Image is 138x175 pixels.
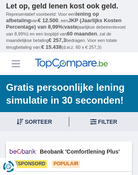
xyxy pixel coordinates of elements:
[49,37,66,43] span: € 257,3
[52,160,80,168] span: Populair
[6,11,132,50] p: Representatief voorbeeld: Voor een van , een ( jaarlijkse debetrentevoet van 8,99%) en een loopti...
[41,44,62,50] span: € 15.438
[6,81,132,107] h1: Gratis persoonlijke lening simulatie in 30 seconden!
[98,119,117,125] span: Filter
[67,31,97,37] span: 60 maanden
[6,17,122,30] span: JKP (Jaarlijks Kosten Percentage) van 8,99%
[9,145,36,158] img: product.pl.alt Beobank
[10,58,22,70] button: Menu
[38,17,58,23] span: € 12.500
[69,112,138,131] button: Filter
[6,2,132,11] p: Let op, geld lenen kost ook geld.
[35,58,108,69] img: TopCompare
[9,160,47,168] span: Gesponsord
[6,11,99,23] span: lening op afbetaling
[40,148,129,156] span: Beobank 'Comfortlening Plus'
[64,24,78,30] span: vaste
